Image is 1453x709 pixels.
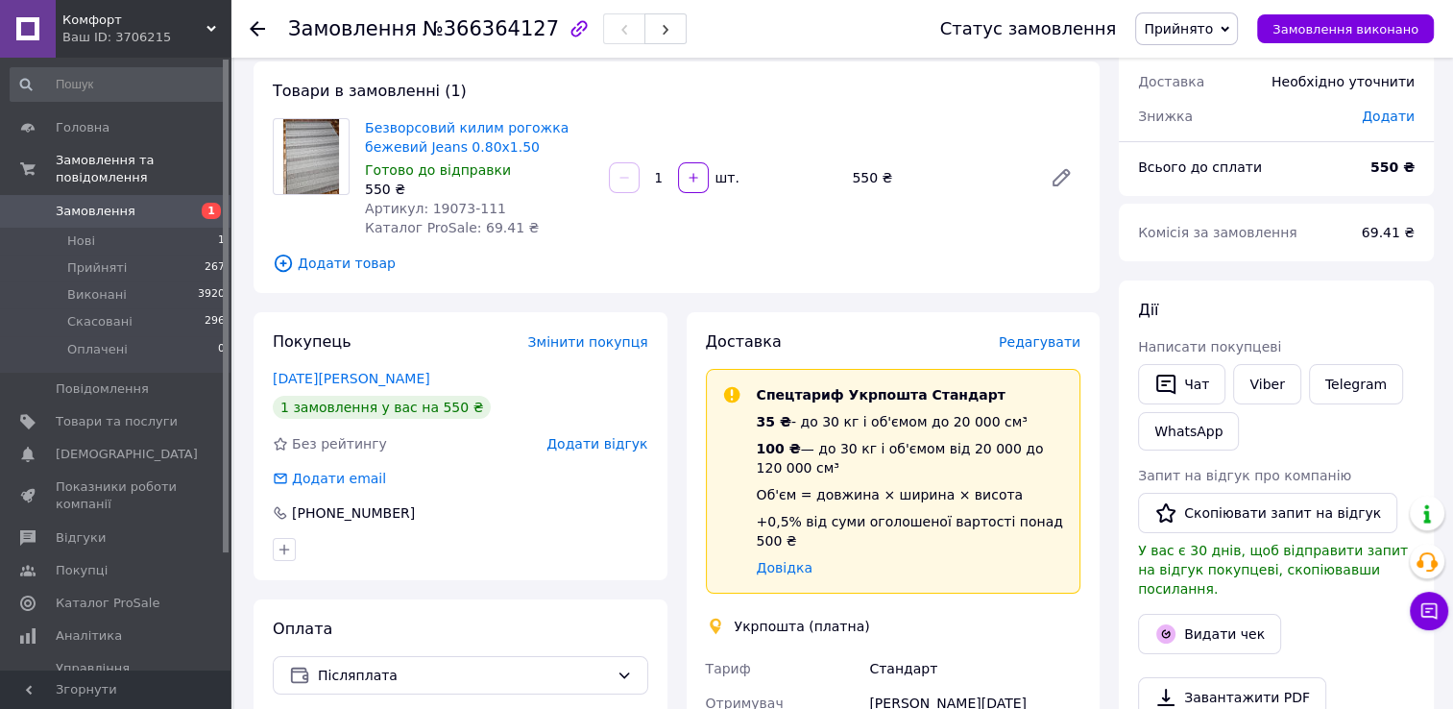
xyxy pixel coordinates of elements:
[757,485,1065,504] div: Об'єм = довжина × ширина × висота
[62,29,230,46] div: Ваш ID: 3706215
[56,413,178,430] span: Товари та послуги
[271,469,388,488] div: Додати email
[1138,225,1297,240] span: Комісія за замовлення
[1138,412,1239,451] a: WhatsApp
[365,162,511,178] span: Готово до відправки
[56,446,198,463] span: [DEMOGRAPHIC_DATA]
[1138,301,1158,319] span: Дії
[1138,109,1193,124] span: Знижка
[1042,159,1080,197] a: Редагувати
[283,119,340,194] img: Безворсовий килим рогожка бежевий Jeans 0.80х1.50
[1233,364,1300,404] a: Viber
[844,164,1034,191] div: 550 ₴
[56,529,106,547] span: Відгуки
[999,334,1080,350] span: Редагувати
[365,120,569,155] a: Безворсовий килим рогожка бежевий Jeans 0.80х1.50
[528,334,648,350] span: Змінити покупця
[218,341,225,358] span: 0
[1362,225,1415,240] span: 69.41 ₴
[757,439,1065,477] div: — до 30 кг і об'ємом від 20 000 до 120 000 см³
[423,17,559,40] span: №366364127
[56,152,230,186] span: Замовлення та повідомлення
[205,259,225,277] span: 267
[1144,21,1213,37] span: Прийнято
[273,396,491,419] div: 1 замовлення у вас на 550 ₴
[1138,159,1262,175] span: Всього до сплати
[1138,364,1225,404] button: Чат
[290,469,388,488] div: Додати email
[318,665,609,686] span: Післяплата
[757,560,812,575] a: Довідка
[273,82,467,100] span: Товари в замовленні (1)
[757,441,801,456] span: 100 ₴
[273,371,430,386] a: [DATE][PERSON_NAME]
[67,232,95,250] span: Нові
[757,387,1005,403] span: Спецтариф Укрпошта Стандарт
[1138,74,1204,89] span: Доставка
[1257,14,1434,43] button: Замовлення виконано
[1138,614,1281,654] button: Видати чек
[1370,159,1415,175] b: 550 ₴
[56,119,109,136] span: Головна
[273,620,332,638] span: Оплата
[56,595,159,612] span: Каталог ProSale
[1138,543,1408,597] span: У вас є 30 днів, щоб відправити запит на відгук покупцеві, скопіювавши посилання.
[202,203,221,219] span: 1
[218,232,225,250] span: 1
[273,332,351,351] span: Покупець
[730,617,875,636] div: Укрпошта (платна)
[67,341,128,358] span: Оплачені
[62,12,206,29] span: Комфорт
[56,660,178,695] span: Управління сайтом
[365,220,539,235] span: Каталог ProSale: 69.41 ₴
[273,253,1080,274] span: Додати товар
[205,313,225,330] span: 296
[250,19,265,38] div: Повернутися назад
[1138,468,1351,483] span: Запит на відгук про компанію
[757,512,1065,550] div: +0,5% від суми оголошеної вартості понад 500 ₴
[288,17,417,40] span: Замовлення
[940,19,1117,38] div: Статус замовлення
[711,168,741,187] div: шт.
[56,380,149,398] span: Повідомлення
[56,478,178,513] span: Показники роботи компанії
[67,259,127,277] span: Прийняті
[290,503,417,523] div: [PHONE_NUMBER]
[1260,61,1426,103] div: Необхідно уточнити
[1362,109,1415,124] span: Додати
[56,627,122,645] span: Аналітика
[757,412,1065,431] div: - до 30 кг і об'ємом до 20 000 см³
[67,286,127,304] span: Виконані
[198,286,225,304] span: 3920
[706,332,782,351] span: Доставка
[1272,22,1418,37] span: Замовлення виконано
[365,201,506,216] span: Артикул: 19073-111
[56,203,135,220] span: Замовлення
[292,436,387,452] span: Без рейтингу
[706,661,751,676] span: Тариф
[56,562,108,579] span: Покупці
[1309,364,1403,404] a: Telegram
[1138,339,1281,354] span: Написати покупцеві
[67,313,133,330] span: Скасовані
[546,436,647,452] span: Додати відгук
[1410,592,1448,630] button: Чат з покупцем
[365,180,593,199] div: 550 ₴
[10,67,227,102] input: Пошук
[757,414,791,429] span: 35 ₴
[865,651,1084,686] div: Стандарт
[1138,493,1397,533] button: Скопіювати запит на відгук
